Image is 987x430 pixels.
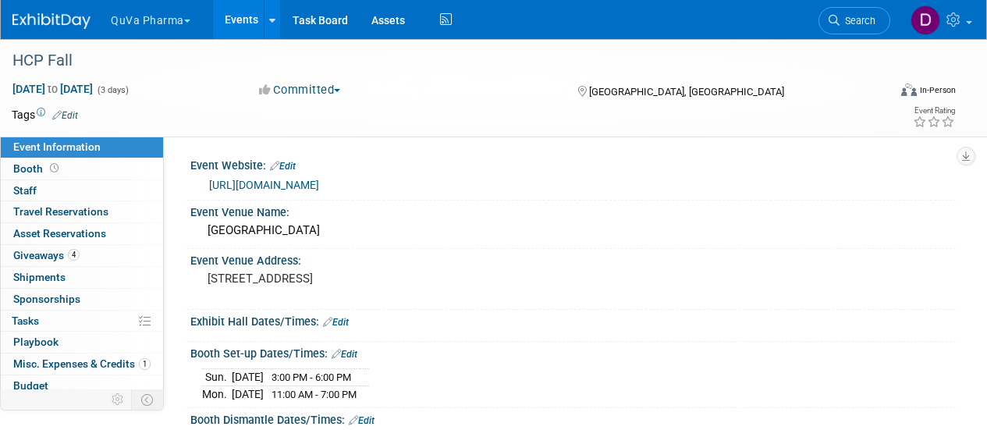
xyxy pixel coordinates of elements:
[1,289,163,310] a: Sponsorships
[1,267,163,288] a: Shipments
[139,358,151,370] span: 1
[901,84,917,96] img: Format-Inperson.png
[96,85,129,95] span: (3 days)
[13,249,80,261] span: Giveaways
[1,223,163,244] a: Asset Reservations
[919,84,956,96] div: In-Person
[190,154,956,174] div: Event Website:
[7,47,875,75] div: HCP Fall
[190,408,956,428] div: Booth Dismantle Dates/Times:
[1,354,163,375] a: Misc. Expenses & Credits1
[13,205,108,218] span: Travel Reservations
[202,386,232,402] td: Mon.
[45,83,60,95] span: to
[332,349,357,360] a: Edit
[1,180,163,201] a: Staff
[209,179,319,191] a: [URL][DOMAIN_NAME]
[254,82,346,98] button: Committed
[1,332,163,353] a: Playbook
[12,107,78,123] td: Tags
[349,415,375,426] a: Edit
[272,371,351,383] span: 3:00 PM - 6:00 PM
[13,357,151,370] span: Misc. Expenses & Credits
[323,317,349,328] a: Edit
[13,336,59,348] span: Playbook
[12,315,39,327] span: Tasks
[47,162,62,174] span: Booth not reserved yet
[68,249,80,261] span: 4
[589,86,784,98] span: [GEOGRAPHIC_DATA], [GEOGRAPHIC_DATA]
[913,107,955,115] div: Event Rating
[232,386,264,402] td: [DATE]
[105,389,132,410] td: Personalize Event Tab Strip
[13,162,62,175] span: Booth
[1,137,163,158] a: Event Information
[840,15,875,27] span: Search
[12,13,91,29] img: ExhibitDay
[270,161,296,172] a: Edit
[13,293,80,305] span: Sponsorships
[911,5,940,35] img: Danielle Mitchell
[13,184,37,197] span: Staff
[202,219,944,243] div: [GEOGRAPHIC_DATA]
[13,271,66,283] span: Shipments
[132,389,164,410] td: Toggle Event Tabs
[1,245,163,266] a: Giveaways4
[1,201,163,222] a: Travel Reservations
[13,140,101,153] span: Event Information
[12,82,94,96] span: [DATE] [DATE]
[232,368,264,386] td: [DATE]
[13,227,106,240] span: Asset Reservations
[190,201,956,220] div: Event Venue Name:
[1,375,163,396] a: Budget
[190,310,956,330] div: Exhibit Hall Dates/Times:
[818,7,890,34] a: Search
[13,379,48,392] span: Budget
[272,389,357,400] span: 11:00 AM - 7:00 PM
[202,368,232,386] td: Sun.
[1,311,163,332] a: Tasks
[818,81,956,105] div: Event Format
[1,158,163,179] a: Booth
[190,342,956,362] div: Booth Set-up Dates/Times:
[190,249,956,268] div: Event Venue Address:
[208,272,492,286] pre: [STREET_ADDRESS]
[52,110,78,121] a: Edit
